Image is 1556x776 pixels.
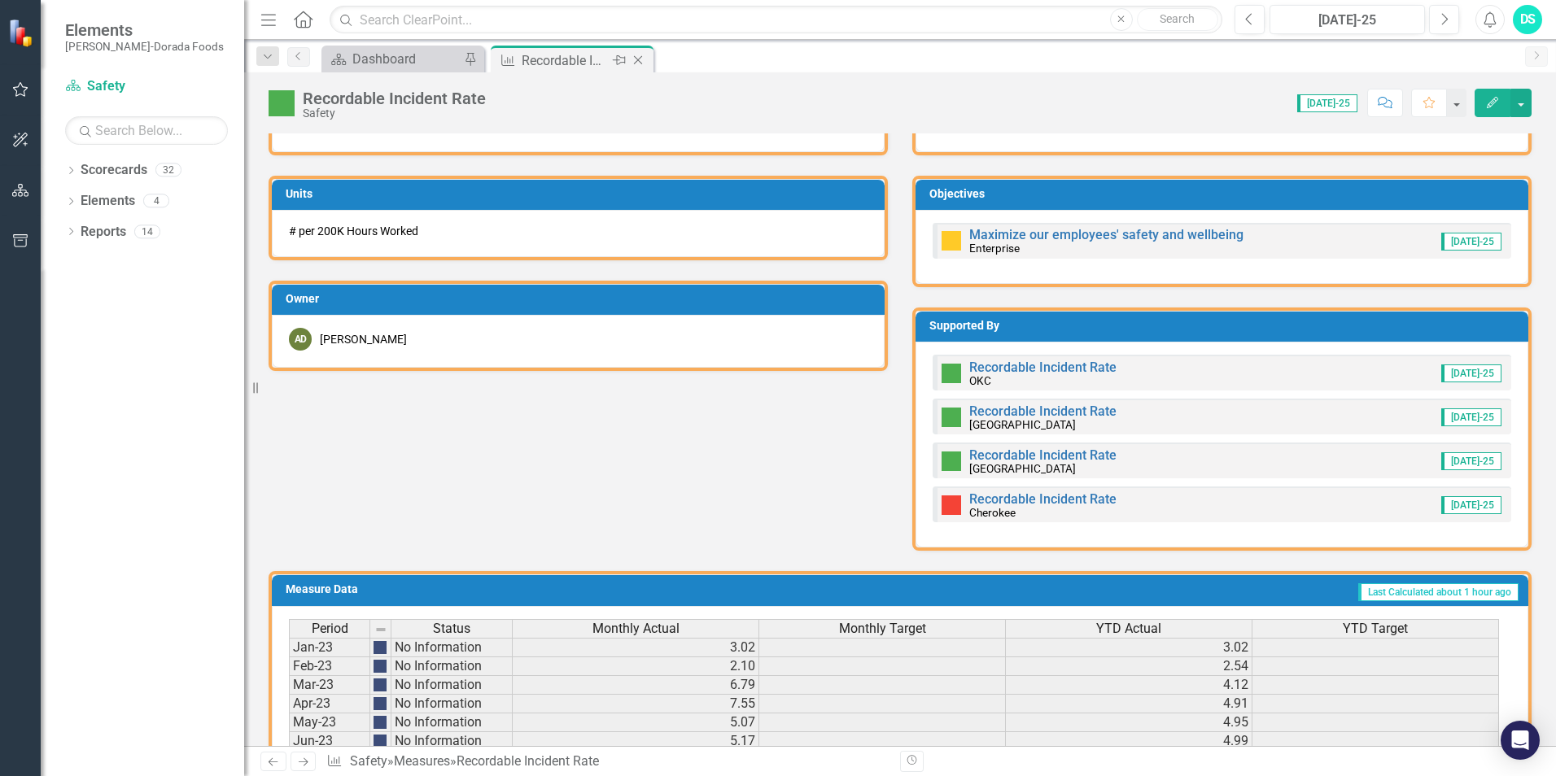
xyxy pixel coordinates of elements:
[1441,233,1501,251] span: [DATE]-25
[391,638,513,657] td: No Information
[374,623,387,636] img: 8DAGhfEEPCf229AAAAAElFTkSuQmCC
[513,713,759,732] td: 5.07
[134,225,160,238] div: 14
[312,621,348,636] span: Period
[969,462,1076,475] small: [GEOGRAPHIC_DATA]
[929,320,1520,332] h3: Supported By
[513,657,759,676] td: 2.10
[1275,11,1419,30] div: [DATE]-25
[320,331,407,347] div: [PERSON_NAME]
[1006,638,1252,657] td: 3.02
[1441,452,1501,470] span: [DATE]-25
[942,408,961,427] img: Above Target
[289,225,418,238] span: # per 200K Hours Worked
[8,18,37,46] img: ClearPoint Strategy
[374,641,387,654] img: png;base64,iVBORw0KGgoAAAANSUhEUgAAAJYAAADIAQMAAAAwS4omAAAAA1BMVEU9TXnnx7PJAAAACXBIWXMAAA7EAAAOxA...
[350,753,387,769] a: Safety
[513,732,759,751] td: 5.17
[65,20,224,40] span: Elements
[1441,496,1501,514] span: [DATE]-25
[286,583,667,595] h3: Measure Data
[929,188,1520,200] h3: Objectives
[839,621,926,636] span: Monthly Target
[374,697,387,710] img: png;base64,iVBORw0KGgoAAAANSUhEUgAAAJYAAADIAQMAAAAwS4omAAAAA1BMVEU9TXnnx7PJAAAACXBIWXMAAA7EAAAOxA...
[286,188,876,200] h3: Units
[942,495,961,515] img: Below Plan
[1006,657,1252,676] td: 2.54
[969,506,1016,519] small: Cherokee
[1441,408,1501,426] span: [DATE]-25
[1270,5,1425,34] button: [DATE]-25
[374,716,387,729] img: png;base64,iVBORw0KGgoAAAANSUhEUgAAAJYAAADIAQMAAAAwS4omAAAAA1BMVEU9TXnnx7PJAAAACXBIWXMAAA7EAAAOxA...
[969,403,1117,419] a: Recordable Incident Rate
[289,695,370,713] td: Apr-23
[457,753,599,769] div: Recordable Incident Rate
[81,223,126,242] a: Reports
[969,227,1243,242] a: Maximize our employees' safety and wellbeing
[1006,732,1252,751] td: 4.99
[942,451,961,471] img: Above Target
[1513,5,1542,34] button: DS
[391,657,513,676] td: No Information
[326,752,888,771] div: » »
[286,293,876,305] h3: Owner
[374,660,387,673] img: png;base64,iVBORw0KGgoAAAANSUhEUgAAAJYAAADIAQMAAAAwS4omAAAAA1BMVEU9TXnnx7PJAAAACXBIWXMAAA7EAAAOxA...
[289,657,370,676] td: Feb-23
[143,194,169,208] div: 4
[942,364,961,383] img: Above Target
[352,49,460,69] div: Dashboard
[1441,364,1501,382] span: [DATE]-25
[513,695,759,713] td: 7.55
[155,163,181,177] div: 32
[374,735,387,748] img: png;base64,iVBORw0KGgoAAAANSUhEUgAAAJYAAADIAQMAAAAwS4omAAAAA1BMVEU9TXnnx7PJAAAACXBIWXMAAA7EAAAOxA...
[269,90,295,116] img: Above Target
[289,713,370,732] td: May-23
[1006,676,1252,695] td: 4.12
[1137,8,1218,31] button: Search
[969,360,1117,375] a: Recordable Incident Rate
[969,374,991,387] small: OKC
[1096,621,1161,636] span: YTD Actual
[1297,94,1357,112] span: [DATE]-25
[81,161,147,180] a: Scorecards
[391,676,513,695] td: No Information
[374,678,387,691] img: png;base64,iVBORw0KGgoAAAANSUhEUgAAAJYAAADIAQMAAAAwS4omAAAAA1BMVEU9TXnnx7PJAAAACXBIWXMAAA7EAAAOxA...
[303,107,486,120] div: Safety
[394,753,450,769] a: Measures
[65,77,228,96] a: Safety
[1501,721,1540,760] div: Open Intercom Messenger
[1006,695,1252,713] td: 4.91
[289,676,370,695] td: Mar-23
[391,732,513,751] td: No Information
[65,40,224,53] small: [PERSON_NAME]-Dorada Foods
[969,418,1076,431] small: [GEOGRAPHIC_DATA]
[522,50,609,71] div: Recordable Incident Rate
[969,491,1117,507] a: Recordable Incident Rate
[592,621,680,636] span: Monthly Actual
[289,732,370,751] td: Jun-23
[969,447,1117,463] a: Recordable Incident Rate
[289,328,312,351] div: AD
[330,6,1222,34] input: Search ClearPoint...
[513,676,759,695] td: 6.79
[513,638,759,657] td: 3.02
[289,638,370,657] td: Jan-23
[303,89,486,107] div: Recordable Incident Rate
[942,231,961,251] img: Caution
[391,695,513,713] td: No Information
[433,621,470,636] span: Status
[1358,583,1519,601] span: Last Calculated about 1 hour ago
[1343,621,1408,636] span: YTD Target
[969,242,1020,255] small: Enterprise
[81,192,135,211] a: Elements
[326,49,460,69] a: Dashboard
[391,713,513,732] td: No Information
[65,116,228,145] input: Search Below...
[1160,12,1195,25] span: Search
[1006,713,1252,732] td: 4.95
